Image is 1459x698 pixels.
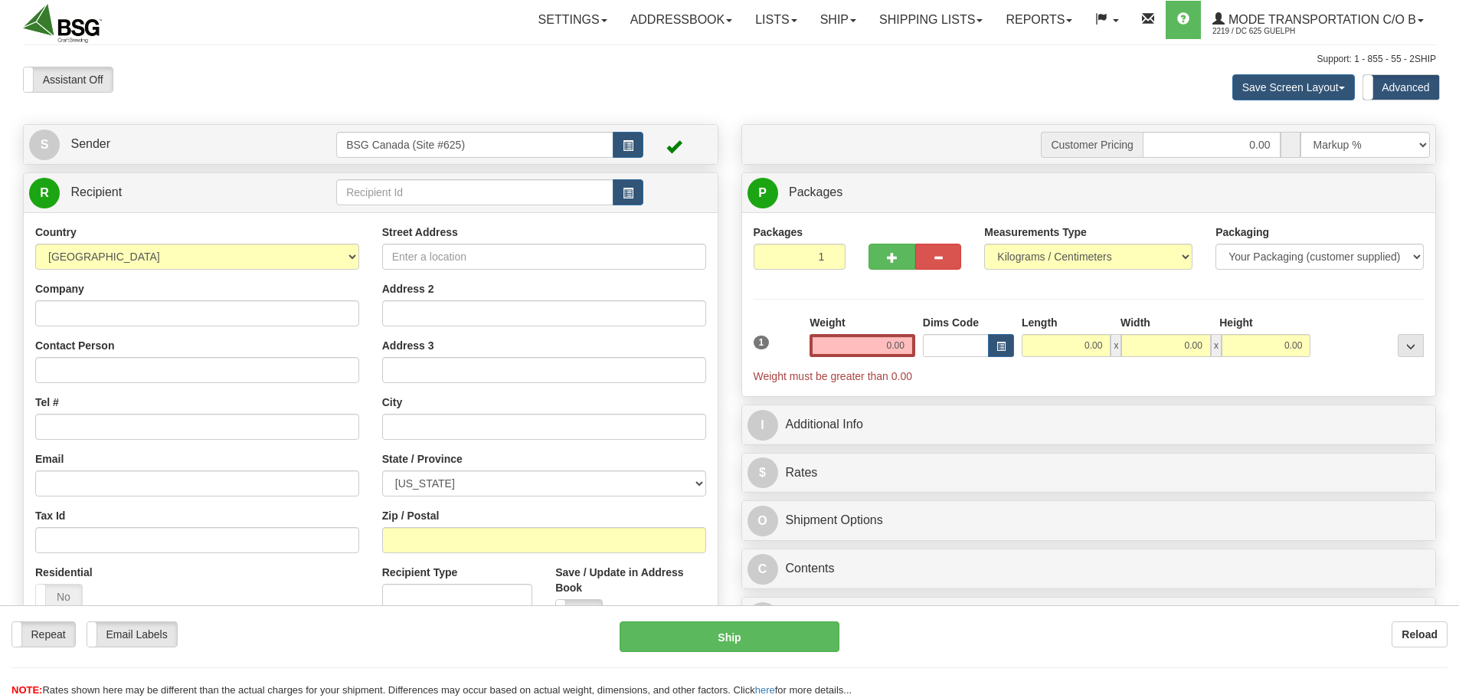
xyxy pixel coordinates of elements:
[35,395,59,410] label: Tel #
[747,457,1431,489] a: $Rates
[35,451,64,467] label: Email
[868,1,994,39] a: Shipping lists
[527,1,619,39] a: Settings
[747,177,1431,208] a: P Packages
[336,132,613,158] input: Sender Id
[70,185,122,198] span: Recipient
[1111,334,1121,357] span: x
[1392,621,1448,647] button: Reload
[754,336,770,349] span: 1
[35,338,114,353] label: Contact Person
[1041,132,1142,158] span: Customer Pricing
[336,179,613,205] input: Recipient Id
[23,53,1436,66] div: Support: 1 - 855 - 55 - 2SHIP
[747,409,1431,441] a: IAdditional Info
[1215,224,1269,240] label: Packaging
[382,565,458,580] label: Recipient Type
[1022,315,1058,330] label: Length
[747,457,778,488] span: $
[1120,315,1150,330] label: Width
[619,1,744,39] a: Addressbook
[1212,24,1327,39] span: 2219 / DC 625 Guelph
[382,281,434,297] label: Address 2
[747,553,1431,585] a: CContents
[747,554,778,585] span: C
[555,565,705,595] label: Save / Update in Address Book
[747,505,1431,536] a: OShipment Options
[23,4,102,43] img: logo2219.jpg
[29,129,60,160] span: S
[12,622,75,647] label: Repeat
[11,684,42,696] span: NOTE:
[382,395,402,410] label: City
[754,224,803,240] label: Packages
[35,224,77,240] label: Country
[1232,74,1355,100] button: Save Screen Layout
[382,244,706,270] input: Enter a location
[24,67,113,92] label: Assistant Off
[747,601,1431,633] a: CCustoms
[35,281,84,297] label: Company
[789,185,842,198] span: Packages
[35,565,93,580] label: Residential
[984,224,1087,240] label: Measurements Type
[556,600,602,624] label: No
[1211,334,1222,357] span: x
[87,622,177,647] label: Email Labels
[1398,334,1424,357] div: ...
[994,1,1084,39] a: Reports
[382,508,440,523] label: Zip / Postal
[29,177,303,208] a: R Recipient
[1424,270,1457,427] iframe: chat widget
[70,137,110,150] span: Sender
[29,178,60,208] span: R
[620,621,839,652] button: Ship
[36,585,82,609] label: No
[809,1,868,39] a: Ship
[29,129,336,160] a: S Sender
[923,315,979,330] label: Dims Code
[382,224,458,240] label: Street Address
[382,338,434,353] label: Address 3
[747,506,778,536] span: O
[744,1,808,39] a: Lists
[35,508,65,523] label: Tax Id
[810,315,845,330] label: Weight
[1219,315,1253,330] label: Height
[1225,13,1416,26] span: Mode Transportation c/o B
[755,684,775,696] a: here
[747,602,778,633] span: C
[747,178,778,208] span: P
[382,451,463,467] label: State / Province
[754,370,913,382] span: Weight must be greater than 0.00
[747,410,778,441] span: I
[1402,628,1438,641] b: Reload
[1363,75,1439,100] label: Advanced
[1201,1,1435,39] a: Mode Transportation c/o B 2219 / DC 625 Guelph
